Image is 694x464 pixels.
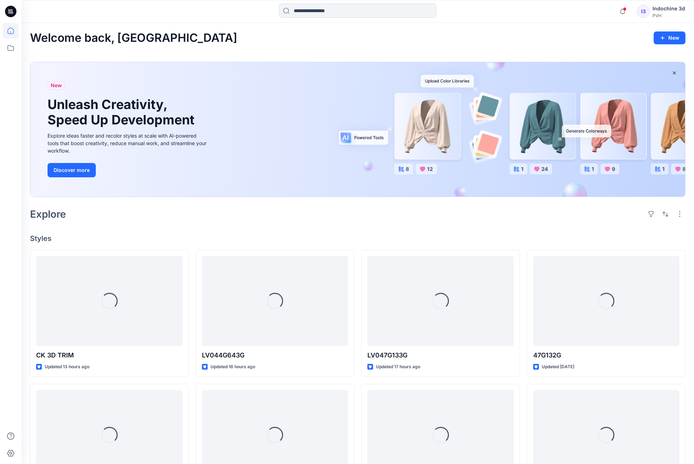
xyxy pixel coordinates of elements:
[48,132,208,154] div: Explore ideas faster and recolor styles at scale with AI-powered tools that boost creativity, red...
[367,350,514,360] p: LV047G133G
[30,208,66,220] h2: Explore
[654,31,685,44] button: New
[533,350,680,360] p: 47G132G
[653,13,685,18] div: PVH
[48,97,198,128] h1: Unleash Creativity, Speed Up Development
[202,350,348,360] p: LV044G643G
[45,363,89,371] p: Updated 13 hours ago
[36,350,183,360] p: CK 3D TRIM
[48,163,96,177] button: Discover more
[30,31,237,45] h2: Welcome back, [GEOGRAPHIC_DATA]
[48,163,208,177] a: Discover more
[51,81,62,90] span: New
[30,234,685,243] h4: Styles
[637,5,650,18] div: I3
[210,363,255,371] p: Updated 16 hours ago
[542,363,574,371] p: Updated [DATE]
[653,4,685,13] div: Indochine 3d
[376,363,420,371] p: Updated 17 hours ago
